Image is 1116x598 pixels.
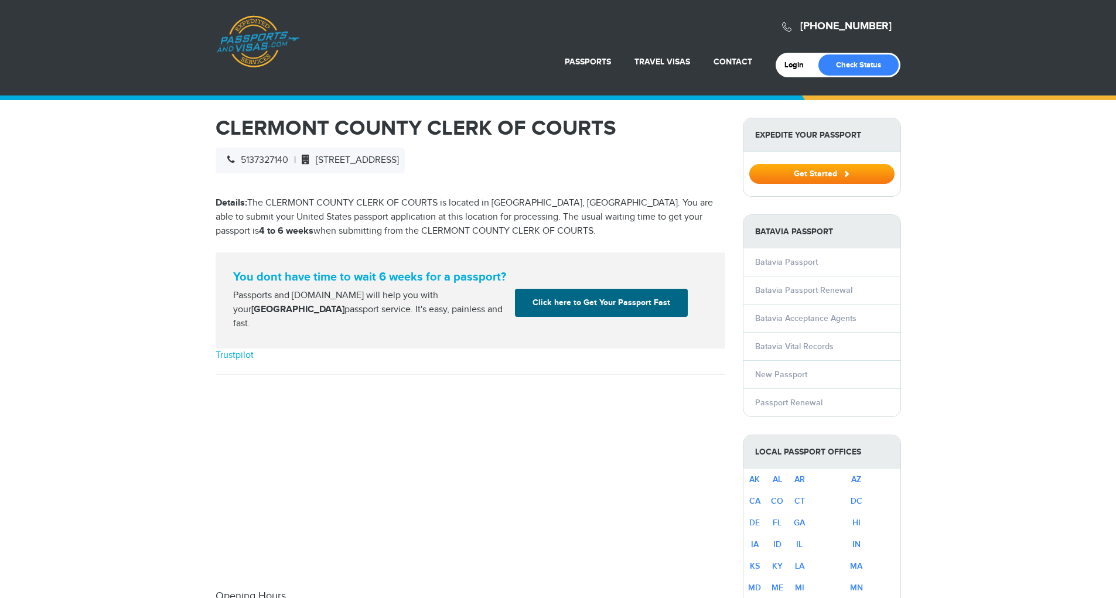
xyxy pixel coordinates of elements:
a: LA [795,561,804,571]
a: MI [795,583,804,593]
button: Get Started [749,164,895,184]
a: Login [784,60,812,70]
a: Travel Visas [634,57,690,67]
p: The CLERMONT COUNTY CLERK OF COURTS is located in [GEOGRAPHIC_DATA], [GEOGRAPHIC_DATA]. You are a... [216,196,725,238]
strong: [GEOGRAPHIC_DATA] [251,304,344,315]
a: CO [771,496,783,506]
a: GA [794,518,805,528]
a: AK [749,474,760,484]
a: Batavia Vital Records [755,341,834,351]
a: KS [750,561,760,571]
a: Batavia Passport Renewal [755,285,852,295]
a: Check Status [818,54,899,76]
strong: 4 to 6 weeks [259,225,313,237]
a: Trustpilot [216,350,254,361]
a: HI [852,518,861,528]
div: | [216,148,405,173]
strong: You dont have time to wait 6 weeks for a passport? [233,270,708,284]
a: MA [850,561,862,571]
a: Click here to Get Your Passport Fast [515,289,688,317]
a: Batavia Acceptance Agents [755,313,856,323]
a: FL [773,518,781,528]
a: DE [749,518,760,528]
a: CT [794,496,805,506]
a: ME [772,583,783,593]
strong: Local Passport Offices [743,435,900,469]
strong: Details: [216,197,247,209]
a: Passports & [DOMAIN_NAME] [216,15,299,68]
div: Passports and [DOMAIN_NAME] will help you with your passport service. It's easy, painless and fast. [228,289,511,331]
a: IL [796,539,803,549]
a: AL [773,474,782,484]
a: AZ [851,474,861,484]
a: MD [748,583,761,593]
a: CA [749,496,760,506]
a: New Passport [755,370,807,380]
a: Batavia Passport [755,257,818,267]
strong: Batavia Passport [743,215,900,248]
a: Get Started [749,169,895,178]
strong: Expedite Your Passport [743,118,900,152]
a: DC [851,496,862,506]
h1: CLERMONT COUNTY CLERK OF COURTS [216,118,725,139]
span: 5137327140 [221,155,288,166]
a: MN [850,583,863,593]
a: AR [794,474,805,484]
a: KY [772,561,783,571]
span: [STREET_ADDRESS] [296,155,399,166]
a: ID [773,539,781,549]
a: IA [751,539,759,549]
a: IN [852,539,861,549]
a: Passports [565,57,611,67]
a: Contact [714,57,752,67]
a: [PHONE_NUMBER] [800,20,892,33]
a: Passport Renewal [755,398,823,408]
